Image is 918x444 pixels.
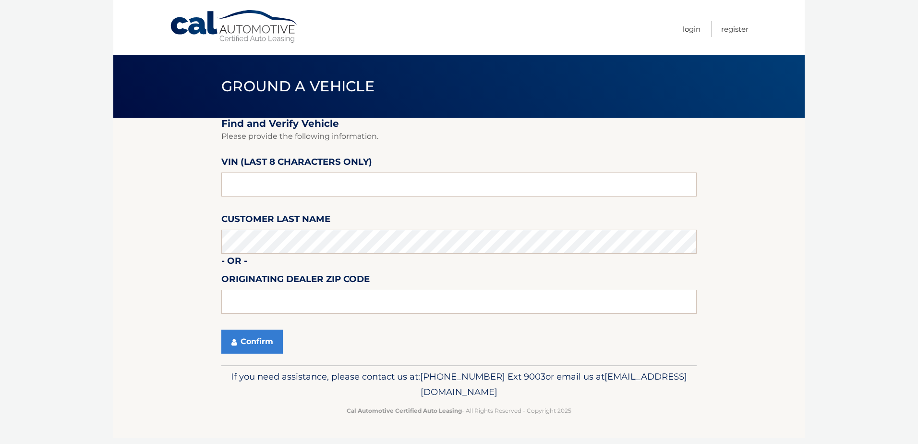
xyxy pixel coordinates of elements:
span: [PHONE_NUMBER] Ext 9003 [420,371,545,382]
button: Confirm [221,330,283,354]
p: Please provide the following information. [221,130,697,143]
p: If you need assistance, please contact us at: or email us at [228,369,690,400]
p: - All Rights Reserved - Copyright 2025 [228,406,690,416]
label: VIN (last 8 characters only) [221,155,372,173]
strong: Cal Automotive Certified Auto Leasing [347,407,462,414]
a: Register [721,21,749,37]
label: Customer Last Name [221,212,330,230]
h2: Find and Verify Vehicle [221,118,697,130]
label: - or - [221,254,247,271]
label: Originating Dealer Zip Code [221,272,370,290]
a: Login [683,21,701,37]
a: Cal Automotive [169,10,299,44]
span: Ground a Vehicle [221,77,374,95]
